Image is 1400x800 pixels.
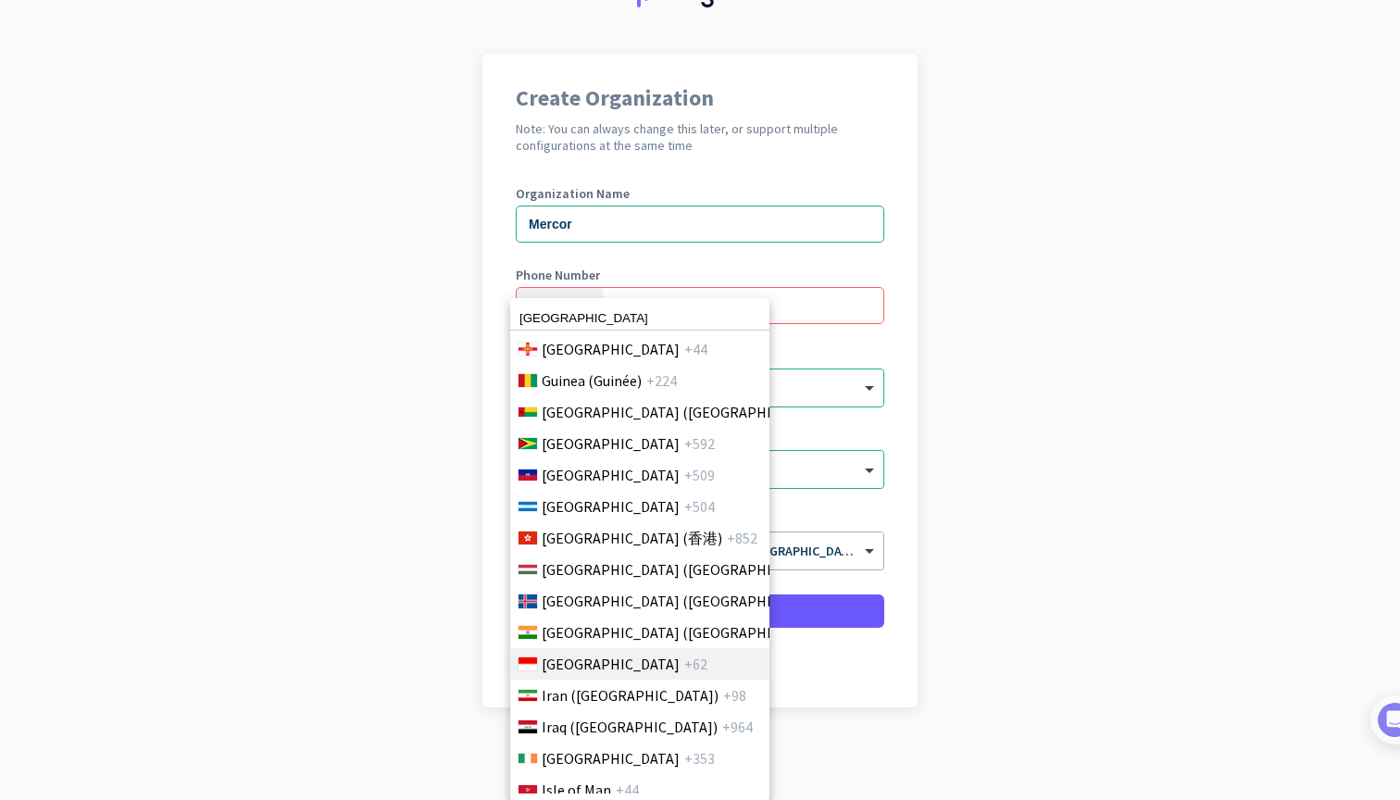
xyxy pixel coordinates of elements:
span: +592 [684,432,715,455]
span: +852 [727,527,757,549]
span: [GEOGRAPHIC_DATA] [542,338,680,360]
span: +509 [684,464,715,486]
span: [GEOGRAPHIC_DATA] ([GEOGRAPHIC_DATA]) [542,401,831,423]
span: [GEOGRAPHIC_DATA] [542,495,680,518]
span: [GEOGRAPHIC_DATA] ([GEOGRAPHIC_DATA]) [542,621,831,644]
span: +964 [722,716,753,738]
span: +62 [684,653,707,675]
span: +504 [684,495,715,518]
span: [GEOGRAPHIC_DATA] [542,464,680,486]
span: [GEOGRAPHIC_DATA] ([GEOGRAPHIC_DATA]) [542,590,831,612]
input: Search Country [510,306,769,331]
span: Iraq (‫[GEOGRAPHIC_DATA]‬‎) [542,716,718,738]
span: [GEOGRAPHIC_DATA] [542,653,680,675]
span: [GEOGRAPHIC_DATA] (香港) [542,527,722,549]
span: +44 [684,338,707,360]
span: +98 [723,684,746,706]
span: +353 [684,747,715,769]
span: [GEOGRAPHIC_DATA] [542,432,680,455]
span: [GEOGRAPHIC_DATA] [542,747,680,769]
span: Iran (‫[GEOGRAPHIC_DATA]‬‎) [542,684,719,706]
span: +224 [646,369,677,392]
span: Guinea (Guinée) [542,369,642,392]
span: [GEOGRAPHIC_DATA] ([GEOGRAPHIC_DATA]) [542,558,831,581]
